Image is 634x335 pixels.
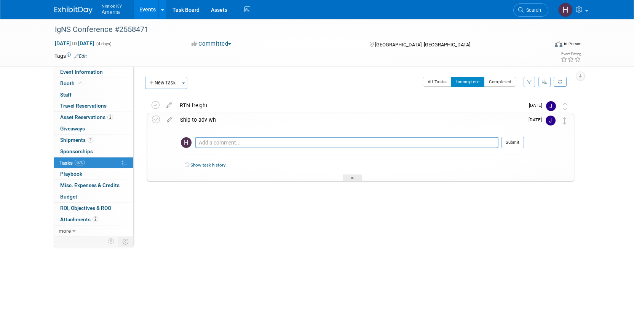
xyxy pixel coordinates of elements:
[54,214,133,225] a: Attachments2
[88,137,93,143] span: 2
[181,137,192,148] img: Hannah Durbin
[74,54,87,59] a: Edit
[54,225,133,237] a: more
[60,92,72,98] span: Staff
[71,40,78,46] span: to
[561,52,581,56] div: Event Rating
[54,146,133,157] a: Sponsorships
[54,40,94,47] span: [DATE] [DATE]
[60,182,120,188] span: Misc. Expenses & Credits
[524,7,541,13] span: Search
[54,100,133,111] a: Travel Reservations
[555,41,562,47] img: Format-Inperson.png
[176,113,524,126] div: Ship to adv wh
[546,101,556,111] img: Jamie Dunn
[60,125,85,132] span: Giveaways
[105,237,118,246] td: Personalize Event Tab Strip
[190,162,225,168] a: Show task history
[375,42,470,48] span: [GEOGRAPHIC_DATA], [GEOGRAPHIC_DATA]
[54,191,133,202] a: Budget
[54,135,133,146] a: Shipments2
[54,112,133,123] a: Asset Reservations2
[163,116,176,123] a: edit
[96,41,112,46] span: (4 days)
[102,9,120,15] span: Amerita
[189,40,234,48] button: Committed
[554,77,567,87] a: Refresh
[484,77,516,87] button: Completed
[60,216,98,222] span: Attachments
[60,80,83,86] span: Booth
[54,89,133,100] a: Staff
[564,41,581,47] div: In-Person
[546,116,556,125] img: Jamie Dunn
[107,114,113,120] span: 2
[93,216,98,222] span: 2
[563,117,567,124] i: Move task
[529,103,546,108] span: [DATE]
[558,3,573,17] img: Hannah Durbin
[78,81,82,85] i: Booth reservation complete
[145,77,180,89] button: New Task
[451,77,484,87] button: Incomplete
[503,40,582,51] div: Event Format
[54,168,133,179] a: Playbook
[563,103,567,110] i: Move task
[54,67,133,78] a: Event Information
[60,194,77,200] span: Budget
[501,137,524,148] button: Submit
[60,114,113,120] span: Asset Reservations
[54,6,93,14] img: ExhibitDay
[102,2,122,10] span: Nimlok KY
[529,117,546,122] span: [DATE]
[54,203,133,214] a: ROI, Objectives & ROO
[60,69,103,75] span: Event Information
[54,123,133,134] a: Giveaways
[59,160,85,166] span: Tasks
[176,99,524,112] div: RTN freight
[423,77,452,87] button: All Tasks
[118,237,133,246] td: Toggle Event Tabs
[54,52,87,60] td: Tags
[75,160,85,165] span: 60%
[60,171,82,177] span: Playbook
[54,157,133,168] a: Tasks60%
[54,180,133,191] a: Misc. Expenses & Credits
[54,78,133,89] a: Booth
[163,102,176,109] a: edit
[60,103,107,109] span: Travel Reservations
[60,137,93,143] span: Shipments
[60,148,93,154] span: Sponsorships
[60,205,111,211] span: ROI, Objectives & ROO
[52,23,537,37] div: IgNS Conference #2558471
[59,228,71,234] span: more
[513,3,548,17] a: Search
